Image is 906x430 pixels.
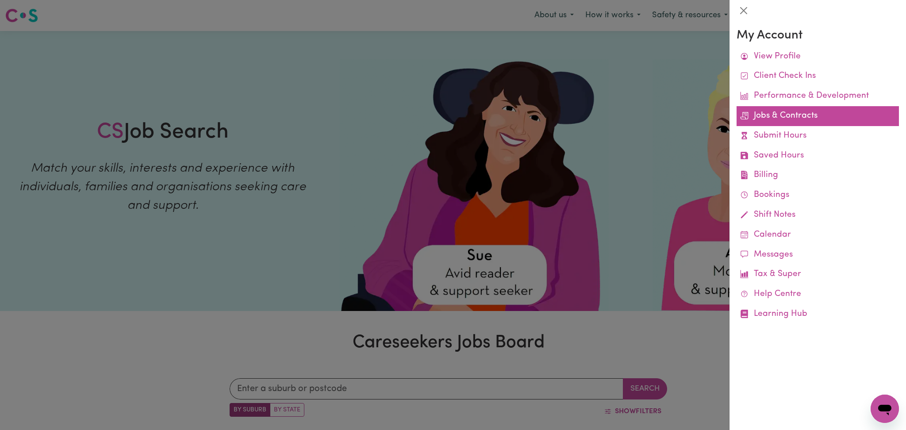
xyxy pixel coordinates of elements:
a: Bookings [737,185,899,205]
a: Submit Hours [737,126,899,146]
a: Saved Hours [737,146,899,166]
a: Jobs & Contracts [737,106,899,126]
h3: My Account [737,28,899,43]
button: Close [737,4,751,18]
a: Shift Notes [737,205,899,225]
a: Performance & Development [737,86,899,106]
a: Calendar [737,225,899,245]
a: View Profile [737,47,899,67]
a: Client Check Ins [737,66,899,86]
iframe: Button to launch messaging window [871,395,899,423]
a: Help Centre [737,284,899,304]
a: Learning Hub [737,304,899,324]
a: Tax & Super [737,265,899,284]
a: Billing [737,165,899,185]
a: Messages [737,245,899,265]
